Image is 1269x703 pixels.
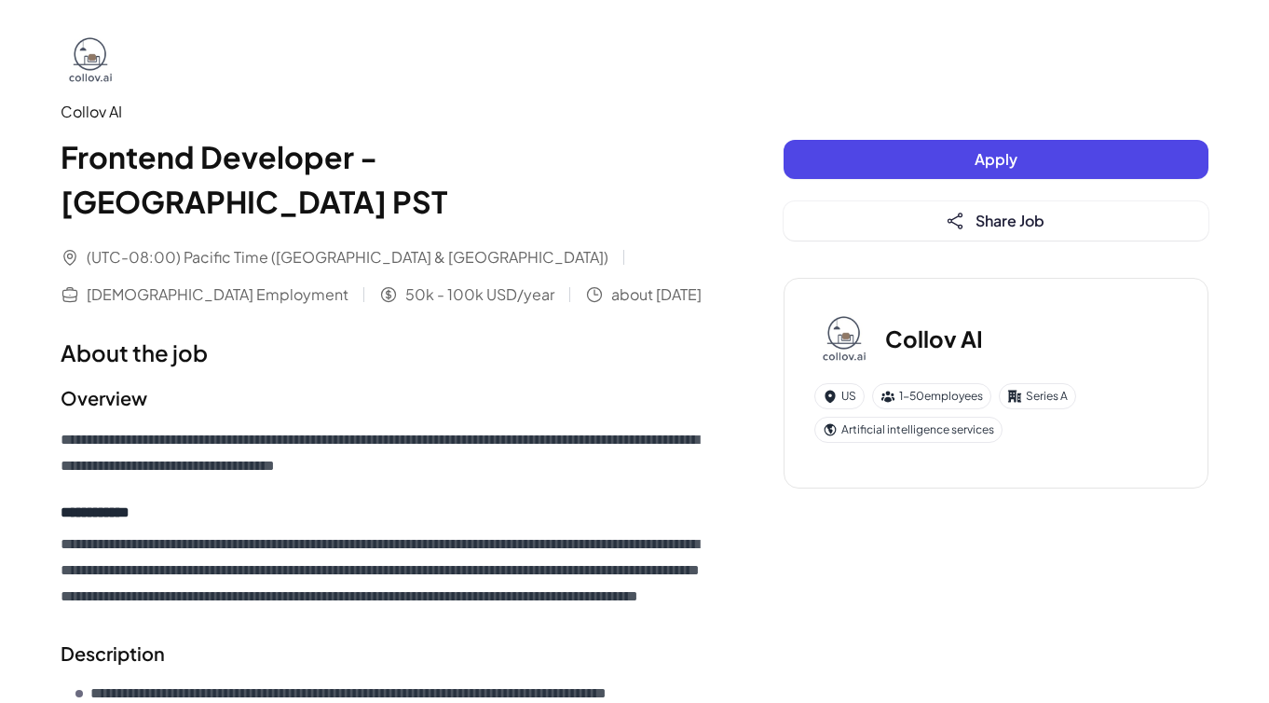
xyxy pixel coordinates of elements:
[61,134,709,224] h1: Frontend Developer - [GEOGRAPHIC_DATA] PST
[61,336,709,369] h1: About the job
[814,383,865,409] div: US
[885,322,983,355] h3: Collov AI
[61,30,120,90] img: Co
[999,383,1076,409] div: Series A
[61,384,709,412] h2: Overview
[814,417,1003,443] div: Artificial intelligence services
[611,283,702,306] span: about [DATE]
[87,246,608,269] span: (UTC-08:00) Pacific Time ([GEOGRAPHIC_DATA] & [GEOGRAPHIC_DATA])
[87,283,348,306] span: [DEMOGRAPHIC_DATA] Employment
[976,211,1044,230] span: Share Job
[784,140,1208,179] button: Apply
[872,383,991,409] div: 1-50 employees
[61,101,709,123] div: Collov AI
[814,309,874,368] img: Co
[784,201,1208,241] button: Share Job
[975,149,1017,169] span: Apply
[405,283,554,306] span: 50k - 100k USD/year
[61,640,709,668] h2: Description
